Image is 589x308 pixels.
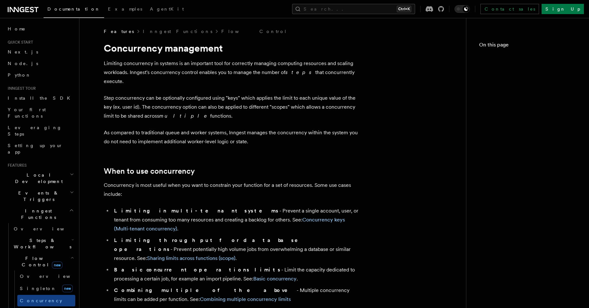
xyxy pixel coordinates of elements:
[11,255,70,268] span: Flow Control
[5,172,70,185] span: Local Development
[114,287,297,293] strong: Combining multiple of the above
[104,181,360,199] p: Concurrency is most useful when you want to constrain your function for a set of resources. Some ...
[5,69,75,81] a: Python
[8,96,74,101] span: Install the SDK
[114,267,281,273] strong: Basic concurrent operations limits
[17,282,75,295] a: Singletonnew
[479,41,576,51] h4: On this page
[5,169,75,187] button: Local Development
[20,274,86,279] span: Overview
[221,28,287,35] a: Flow Control
[147,255,235,261] a: Sharing limits across functions (scope)
[20,286,56,291] span: Singleton
[480,4,539,14] a: Contact sales
[112,265,360,283] li: - Limit the capacity dedicated to processing a certain job, for example an import pipeline. See: .
[11,253,75,271] button: Flow Controlnew
[47,6,100,12] span: Documentation
[104,2,146,17] a: Examples
[5,205,75,223] button: Inngest Functions
[108,6,142,12] span: Examples
[112,206,360,233] li: - Prevent a single account, user, or tenant from consuming too many resources and creating a back...
[8,72,31,78] span: Python
[200,296,291,302] a: Combining multiple concurrency limits
[11,237,71,250] span: Steps & Workflows
[11,223,75,235] a: Overview
[104,59,360,86] p: Limiting concurrency in systems is an important tool for correctly managing computing resources a...
[8,61,38,66] span: Node.js
[5,46,75,58] a: Next.js
[5,163,27,168] span: Features
[5,140,75,158] a: Setting up your app
[5,58,75,69] a: Node.js
[104,28,134,35] span: Features
[11,235,75,253] button: Steps & Workflows
[14,226,80,231] span: Overview
[44,2,104,18] a: Documentation
[253,276,297,282] a: Basic concurrency
[454,5,470,13] button: Toggle dark mode
[20,298,62,303] span: Concurrency
[146,2,188,17] a: AgentKit
[5,122,75,140] a: Leveraging Steps
[114,208,279,214] strong: Limiting in multi-tenant systems
[114,237,307,252] strong: Limiting throughput for database operations
[5,40,33,45] span: Quick start
[52,262,62,269] span: new
[292,4,415,14] button: Search...Ctrl+K
[5,23,75,35] a: Home
[8,107,46,119] span: Your first Functions
[8,143,63,154] span: Setting up your app
[104,42,360,54] h1: Concurrency management
[5,104,75,122] a: Your first Functions
[8,49,38,54] span: Next.js
[5,190,70,203] span: Events & Triggers
[104,128,360,146] p: As compared to traditional queue and worker systems, Inngest manages the concurrency within the s...
[5,86,36,91] span: Inngest tour
[112,286,360,304] li: - Multiple concurrency limits can be added per function. See:
[104,94,360,121] p: Step concurrency can be optionally configured using "keys" which applies the limit to each unique...
[5,187,75,205] button: Events & Triggers
[5,208,69,221] span: Inngest Functions
[112,236,360,263] li: - Prevent potentially high volume jobs from overwhelming a database or similar resource. See: .
[143,28,212,35] a: Inngest Functions
[62,285,73,292] span: new
[17,295,75,306] a: Concurrency
[397,6,411,12] kbd: Ctrl+K
[5,92,75,104] a: Install the SDK
[159,113,210,119] em: multiple
[104,167,195,176] a: When to use concurrency
[150,6,184,12] span: AgentKit
[542,4,584,14] a: Sign Up
[8,26,26,32] span: Home
[17,271,75,282] a: Overview
[285,69,315,75] em: steps
[8,125,62,137] span: Leveraging Steps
